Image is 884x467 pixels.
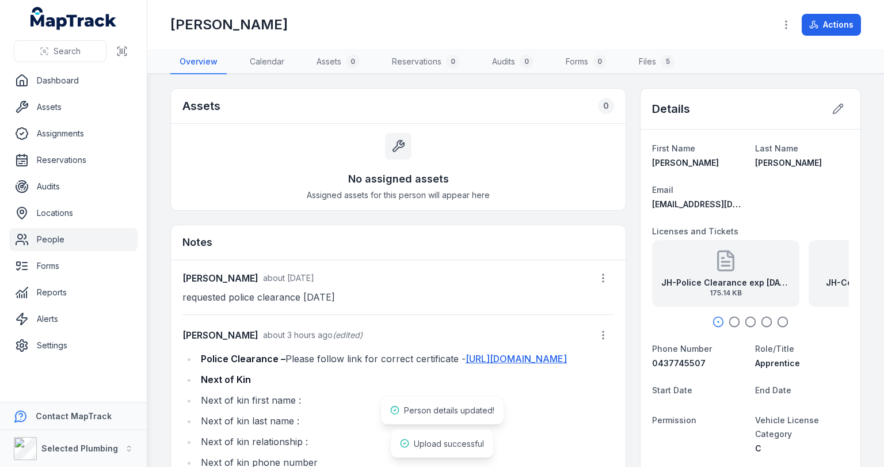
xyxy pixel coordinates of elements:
[197,351,614,367] li: Please follow link for correct certificate -
[9,175,138,198] a: Audits
[755,443,761,453] span: C
[383,50,469,74] a: Reservations0
[598,98,614,114] div: 0
[755,344,794,354] span: Role/Title
[333,330,363,340] span: (edited)
[263,330,333,340] span: about 3 hours ago
[446,55,460,69] div: 0
[197,413,614,429] li: Next of kin last name :
[652,344,712,354] span: Phone Number
[241,50,294,74] a: Calendar
[652,415,696,425] span: Permission
[483,50,543,74] a: Audits0
[9,122,138,145] a: Assignments
[9,69,138,92] a: Dashboard
[263,330,333,340] time: 8/21/2025, 9:17:26 AM
[263,273,314,283] span: about [DATE]
[652,358,706,368] span: 0437745507
[197,434,614,450] li: Next of kin relationship :
[54,45,81,57] span: Search
[755,385,791,395] span: End Date
[652,158,719,168] span: [PERSON_NAME]
[652,226,738,236] span: Licenses and Tickets
[9,202,138,225] a: Locations
[652,385,692,395] span: Start Date
[201,353,285,365] strong: Police Clearance –
[414,439,484,449] span: Upload successful
[182,271,258,285] strong: [PERSON_NAME]
[201,374,251,385] strong: Next of Kin
[346,55,360,69] div: 0
[755,158,822,168] span: [PERSON_NAME]
[9,307,138,331] a: Alerts
[755,358,800,368] span: Apprentice
[182,98,220,114] h2: Assets
[652,143,695,153] span: First Name
[307,50,369,74] a: Assets0
[755,415,819,439] span: Vehicle License Category
[14,40,106,62] button: Search
[520,55,534,69] div: 0
[557,50,616,74] a: Forms0
[182,234,212,250] h3: Notes
[31,7,117,30] a: MapTrack
[661,288,790,298] span: 175.14 KB
[9,149,138,172] a: Reservations
[652,185,673,195] span: Email
[652,199,791,209] span: [EMAIL_ADDRESS][DOMAIN_NAME]
[9,334,138,357] a: Settings
[755,143,798,153] span: Last Name
[307,189,490,201] span: Assigned assets for this person will appear here
[9,255,138,278] a: Forms
[652,101,690,117] h2: Details
[197,392,614,408] li: Next of kin first name :
[593,55,607,69] div: 0
[348,171,449,187] h3: No assigned assets
[404,405,494,415] span: Person details updated!
[661,55,675,69] div: 5
[41,443,118,453] strong: Selected Plumbing
[182,289,614,305] p: requested police clearance [DATE]
[9,228,138,251] a: People
[630,50,684,74] a: Files5
[661,277,790,288] strong: JH-Police Clearance exp [DATE]
[170,16,288,34] h1: [PERSON_NAME]
[36,411,112,421] strong: Contact MapTrack
[802,14,861,36] button: Actions
[9,281,138,304] a: Reports
[466,353,567,365] a: [URL][DOMAIN_NAME]
[9,96,138,119] a: Assets
[263,273,314,283] time: 7/14/2025, 9:55:09 AM
[170,50,227,74] a: Overview
[182,328,258,342] strong: [PERSON_NAME]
